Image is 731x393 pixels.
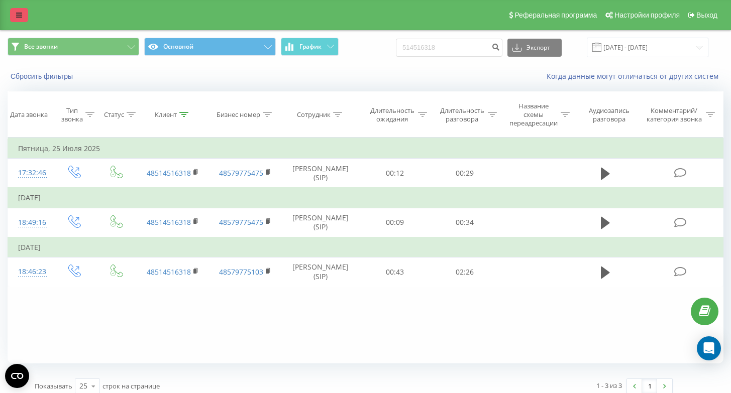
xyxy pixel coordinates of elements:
a: 48514516318 [147,168,191,178]
button: Сбросить фильтры [8,72,78,81]
td: 00:12 [360,159,430,188]
div: Длительность разговора [439,106,485,123]
span: Все звонки [24,43,58,51]
div: Статус [104,110,124,119]
div: Бизнес номер [217,110,260,119]
td: [PERSON_NAME] (SIP) [281,208,360,237]
td: Пятница, 25 Июля 2025 [8,139,723,159]
td: 00:09 [360,208,430,237]
a: 1 [642,379,657,393]
td: 00:29 [430,159,499,188]
button: Основной [144,38,276,56]
td: 00:43 [360,257,430,287]
span: строк на странице [102,381,160,390]
input: Поиск по номеру [396,39,502,57]
td: 02:26 [430,257,499,287]
div: Комментарий/категория звонка [645,106,703,123]
button: Open CMP widget [5,364,29,388]
span: Показывать [35,381,72,390]
span: Реферальная программа [514,11,597,19]
a: 48579775103 [219,267,263,277]
a: 48579775475 [219,217,263,227]
div: 1 - 3 из 3 [596,380,622,390]
div: Длительность ожидания [369,106,415,123]
div: Название схемы переадресации [508,102,558,127]
span: График [299,43,322,50]
span: Выход [696,11,717,19]
a: Когда данные могут отличаться от других систем [547,71,723,81]
div: Open Intercom Messenger [697,336,721,360]
button: График [281,38,339,56]
span: Настройки профиля [614,11,680,19]
td: [DATE] [8,188,723,208]
div: Тип звонка [61,106,83,123]
div: 18:49:16 [18,213,42,232]
button: Все звонки [8,38,139,56]
td: 00:34 [430,208,499,237]
div: 18:46:23 [18,262,42,282]
td: [PERSON_NAME] (SIP) [281,257,360,287]
div: Клиент [155,110,177,119]
a: 48579775475 [219,168,263,178]
div: Аудиозапись разговора [581,106,637,123]
div: Дата звонка [10,110,48,119]
div: 25 [79,381,87,391]
a: 48514516318 [147,217,191,227]
a: 48514516318 [147,267,191,277]
button: Экспорт [507,39,562,57]
td: [DATE] [8,237,723,257]
div: Сотрудник [297,110,331,119]
div: 17:32:46 [18,163,42,183]
td: [PERSON_NAME] (SIP) [281,159,360,188]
